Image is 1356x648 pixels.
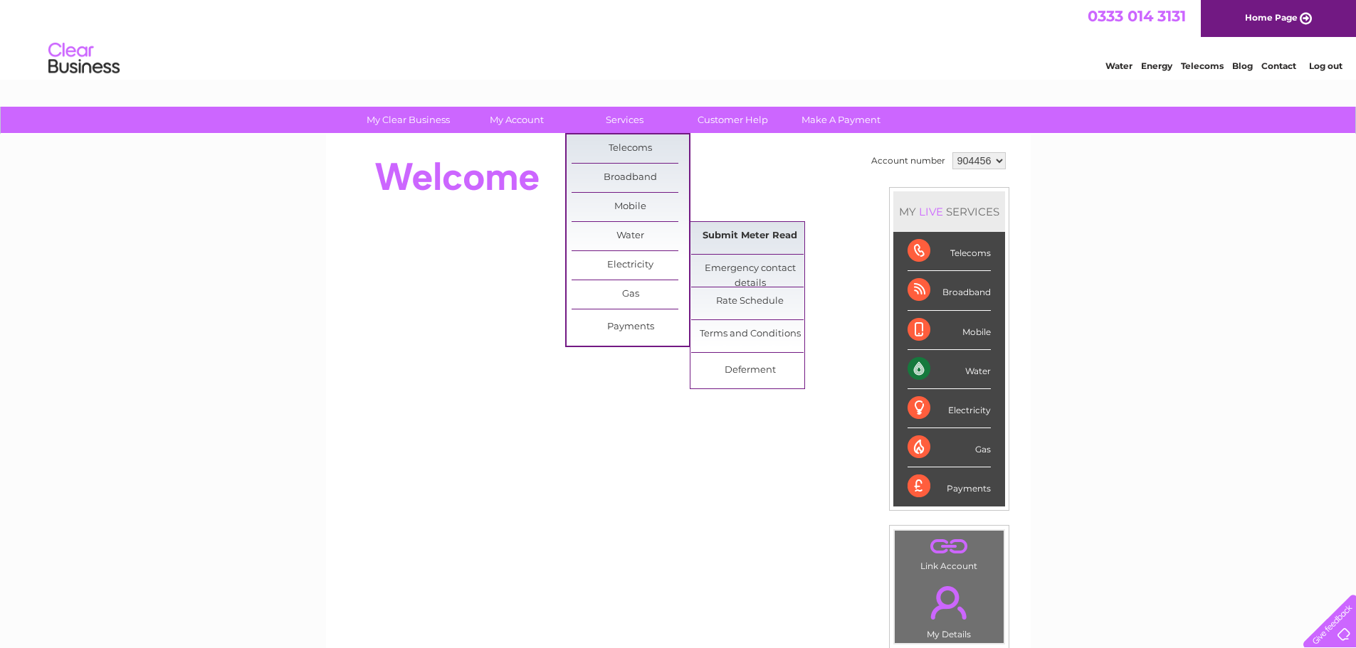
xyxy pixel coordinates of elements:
a: Telecoms [572,134,689,163]
a: 0333 014 3131 [1088,7,1186,25]
a: Services [566,107,683,133]
a: Submit Meter Read [691,222,809,250]
a: Broadband [572,164,689,192]
div: LIVE [916,205,946,218]
td: My Details [894,574,1004,644]
a: Emergency contact details [691,255,809,283]
a: Terms and Conditions [691,320,809,349]
a: Contact [1261,60,1296,71]
img: logo.png [48,37,120,80]
div: Gas [908,428,991,467]
a: Blog [1232,60,1253,71]
div: Clear Business is a trading name of Verastar Limited (registered in [GEOGRAPHIC_DATA] No. 3667643... [342,8,1015,69]
div: Telecoms [908,232,991,271]
a: Customer Help [674,107,792,133]
a: My Account [458,107,575,133]
a: Deferment [691,356,809,385]
div: Broadband [908,271,991,310]
div: MY SERVICES [893,191,1005,232]
a: My Clear Business [349,107,467,133]
a: . [898,578,1000,627]
a: Gas [572,280,689,309]
a: Log out [1309,60,1342,71]
a: Telecoms [1181,60,1224,71]
td: Link Account [894,530,1004,575]
a: Electricity [572,251,689,280]
a: Mobile [572,193,689,221]
td: Account number [868,149,949,173]
div: Water [908,350,991,389]
a: Water [1105,60,1132,71]
a: Make A Payment [782,107,900,133]
a: . [898,534,1000,559]
a: Water [572,222,689,250]
a: Rate Schedule [691,287,809,316]
div: Payments [908,467,991,506]
div: Electricity [908,389,991,428]
a: Energy [1141,60,1172,71]
div: Mobile [908,311,991,350]
a: Payments [572,313,689,341]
